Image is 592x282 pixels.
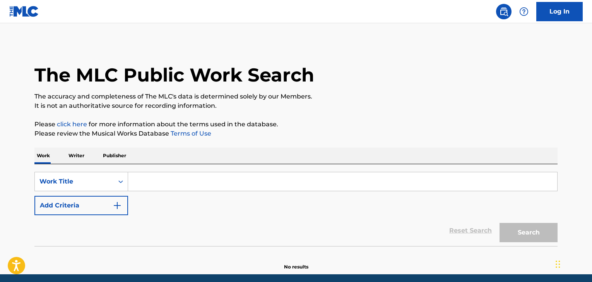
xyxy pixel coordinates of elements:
img: MLC Logo [9,6,39,17]
a: Public Search [496,4,512,19]
a: Terms of Use [169,130,211,137]
div: Help [516,4,532,19]
div: Arrastrar [556,253,560,276]
p: No results [284,254,308,270]
img: search [499,7,508,16]
p: Publisher [101,148,128,164]
p: It is not an authoritative source for recording information. [34,101,558,110]
a: Log In [536,2,583,21]
form: Search Form [34,172,558,246]
p: The accuracy and completeness of The MLC's data is determined solely by our Members. [34,92,558,101]
p: Writer [66,148,87,164]
iframe: Chat Widget [553,245,592,282]
img: help [519,7,529,16]
h1: The MLC Public Work Search [34,63,314,87]
div: Work Title [39,177,109,186]
p: Please review the Musical Works Database [34,129,558,138]
a: click here [57,121,87,128]
p: Please for more information about the terms used in the database. [34,120,558,129]
button: Add Criteria [34,196,128,215]
img: 9d2ae6d4665cec9f34b9.svg [113,201,122,210]
div: Widget de chat [553,245,592,282]
p: Work [34,148,52,164]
